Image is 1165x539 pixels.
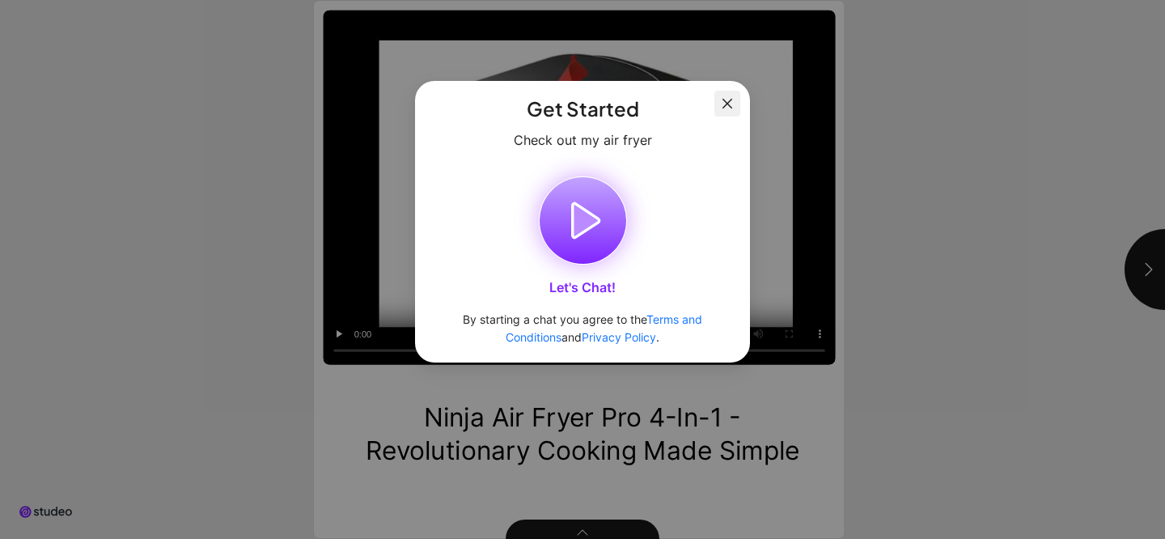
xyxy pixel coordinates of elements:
button: Let's Chat! [539,176,627,265]
h1: Get Started [527,97,639,121]
span: Close [714,97,740,110]
div: By starting a chat you agree to the and . [434,311,731,346]
a: Privacy Policy [582,330,656,344]
span: close [721,97,734,110]
span: Let's Chat! [549,278,616,298]
button: Close [714,91,740,117]
span: Check out my air fryer [514,130,652,151]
